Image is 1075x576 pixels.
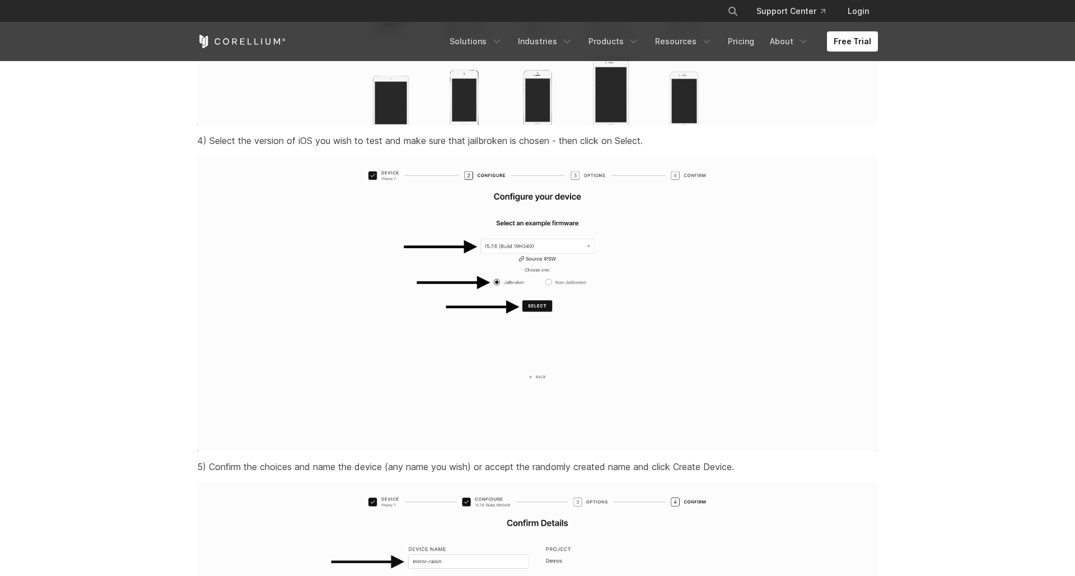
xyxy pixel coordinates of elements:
a: Free Trial [827,31,878,52]
a: Support Center [747,1,834,21]
div: Navigation Menu [714,1,878,21]
img: Screenshot%202023-07-12%20at%2009-01-37-png.png [197,156,878,451]
a: Login [839,1,878,21]
p: 4) Select the version of iOS you wish to test and make sure that jailbroken is chosen - then clic... [197,134,878,147]
a: Pricing [721,31,761,52]
a: About [763,31,816,52]
p: 5) Confirm the choices and name the device (any name you wish) or accept the randomly created nam... [197,460,878,473]
a: Products [582,31,646,52]
button: Search [723,1,743,21]
a: Solutions [443,31,509,52]
a: Resources [648,31,719,52]
div: Navigation Menu [443,31,878,52]
a: Corellium Home [197,35,286,48]
a: Industries [511,31,579,52]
